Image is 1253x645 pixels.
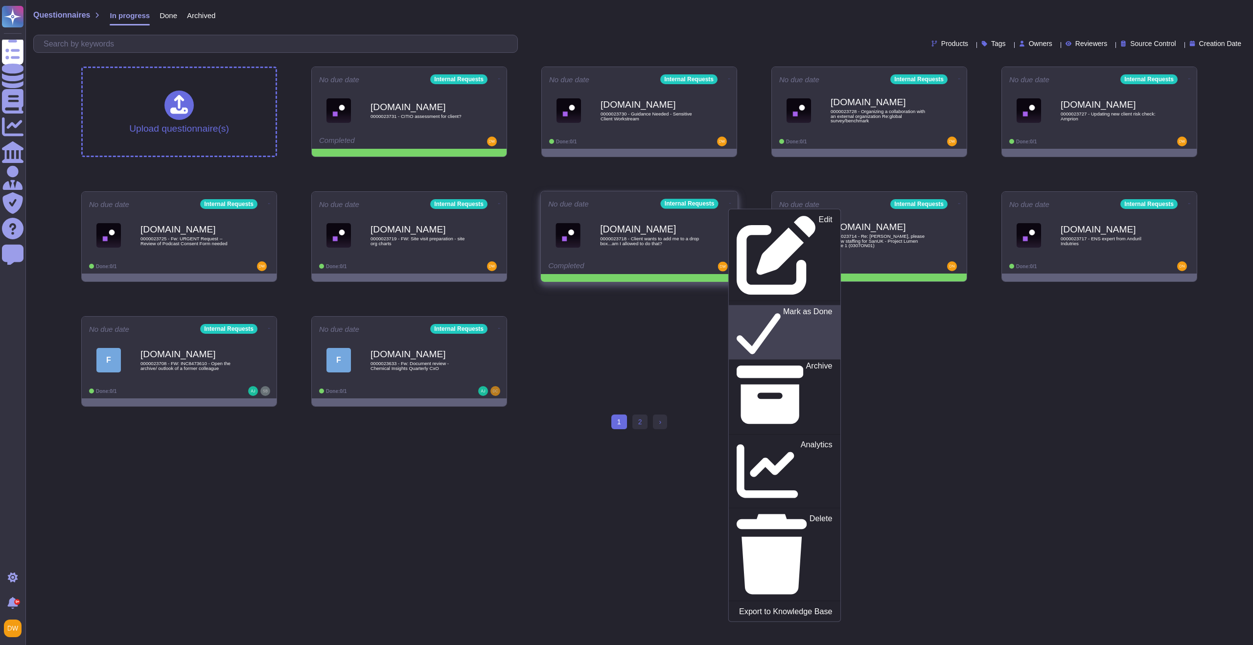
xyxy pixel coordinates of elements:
div: Internal Requests [890,74,948,84]
span: 0000023725 - Fw: URGENT Request -- Review of Podcast Consent Form needed [140,236,238,246]
span: 0000023718 - Client wants to add me to a drop box...am I allowed to do that? [600,236,699,246]
b: [DOMAIN_NAME] [140,349,238,359]
img: Logo [96,223,121,248]
p: Mark as Done [783,307,833,357]
img: user [478,386,488,396]
a: Edit [729,213,840,297]
div: Internal Requests [890,199,948,209]
img: Logo [556,223,580,248]
span: In progress [110,12,150,19]
span: 1 [611,415,627,429]
span: Done: 0/1 [96,264,116,269]
span: No due date [779,201,819,208]
img: user [4,620,22,637]
button: user [2,618,28,639]
img: Logo [326,98,351,123]
b: [DOMAIN_NAME] [140,225,238,234]
span: No due date [89,325,129,333]
div: F [326,348,351,372]
span: Done: 0/1 [1016,139,1037,144]
img: user [718,262,728,272]
img: Logo [1017,98,1041,123]
b: [DOMAIN_NAME] [600,225,699,234]
b: [DOMAIN_NAME] [831,97,928,107]
span: Archived [187,12,215,19]
b: [DOMAIN_NAME] [371,102,468,112]
span: Done: 0/1 [96,389,116,394]
span: Reviewers [1075,40,1107,47]
span: 0000023719 - FW: Site visit preparation - site org charts [371,236,468,246]
b: [DOMAIN_NAME] [601,100,698,109]
p: Archive [806,362,833,428]
div: Internal Requests [1120,199,1178,209]
div: Internal Requests [200,199,257,209]
img: Logo [326,223,351,248]
span: Questionnaires [33,11,90,19]
p: Delete [810,515,833,595]
p: Analytics [801,441,833,502]
span: Products [941,40,968,47]
img: user [487,137,497,146]
div: Internal Requests [430,74,487,84]
a: Export to Knowledge Base [729,605,840,617]
div: 9+ [14,599,20,605]
span: No due date [779,76,819,83]
span: Done: 0/1 [326,264,347,269]
span: Done: 0/1 [556,139,577,144]
span: 0000023633 - Fw: Document review - Chemical Insights Quarterly CxO [371,361,468,370]
span: 0000023727 - Updating new client risk check: Amprion [1061,112,1159,121]
span: No due date [1009,201,1049,208]
a: 2 [632,415,648,429]
img: Logo [787,98,811,123]
b: [DOMAIN_NAME] [371,349,468,359]
span: › [659,418,661,426]
input: Search by keywords [39,35,517,52]
div: Internal Requests [200,324,257,334]
span: Tags [991,40,1006,47]
span: 0000023717 - ENS expert from Anduril Indutries [1061,236,1159,246]
img: Logo [557,98,581,123]
img: user [947,137,957,146]
div: Internal Requests [1120,74,1178,84]
div: Completed [548,262,670,272]
p: Export to Knowledge Base [739,608,832,616]
span: No due date [319,76,359,83]
span: No due date [1009,76,1049,83]
img: user [257,261,267,271]
span: Done: 0/1 [786,139,807,144]
span: No due date [548,200,589,207]
a: Analytics [729,438,840,504]
span: 0000023731 - CITIO assessment for client? [371,114,468,119]
img: user [1177,137,1187,146]
b: [DOMAIN_NAME] [371,225,468,234]
span: No due date [89,201,129,208]
span: Done [160,12,177,19]
img: user [490,386,500,396]
img: user [487,261,497,271]
span: 0000023708 - FW: INC8473610 - Open the archive/ outlook of a former colleague [140,361,238,370]
span: 0000023730 - Guidance Needed - Sensitive Client Workstream [601,112,698,121]
a: Mark as Done [729,305,840,359]
div: F [96,348,121,372]
div: Internal Requests [660,74,718,84]
img: user [248,386,258,396]
b: [DOMAIN_NAME] [1061,225,1159,234]
p: Edit [819,216,833,295]
img: Logo [1017,223,1041,248]
img: user [1177,261,1187,271]
span: Creation Date [1199,40,1241,47]
span: 0000023728 - Organizing a collaboration with an external organization Re:global survey/benchmark [831,109,928,123]
img: user [260,386,270,396]
b: [DOMAIN_NAME] [1061,100,1159,109]
a: Delete [729,512,840,597]
span: Source Control [1130,40,1176,47]
span: Done: 0/1 [326,389,347,394]
div: Internal Requests [430,324,487,334]
span: 0000023714 - Re: [PERSON_NAME], please review staffing for SanUK - Project Lumen phase 1 (0307ON01) [831,234,928,248]
span: Done: 0/1 [1016,264,1037,269]
img: user [947,261,957,271]
div: Completed [319,137,439,146]
span: Owners [1029,40,1052,47]
b: [DOMAIN_NAME] [831,222,928,231]
span: No due date [319,201,359,208]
